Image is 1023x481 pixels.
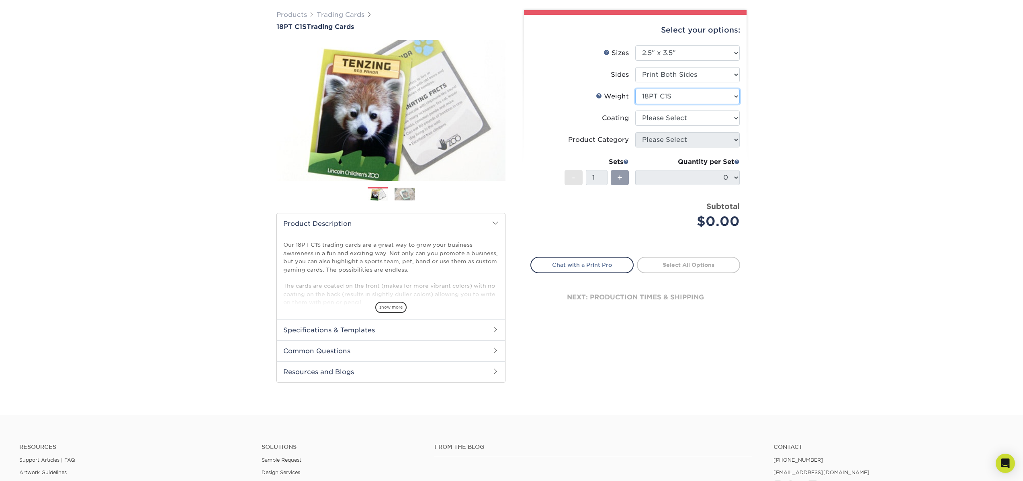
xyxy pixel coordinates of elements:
[530,273,740,321] div: next: production times & shipping
[530,257,634,273] a: Chat with a Print Pro
[637,257,740,273] a: Select All Options
[434,444,752,450] h4: From the Blog
[773,444,1004,450] a: Contact
[611,70,629,80] div: Sides
[530,15,740,45] div: Select your options:
[596,92,629,101] div: Weight
[617,172,622,184] span: +
[395,188,415,200] img: Trading Cards 02
[276,31,505,190] img: 18PT C1S 01
[277,213,505,234] h2: Product Description
[996,454,1015,473] div: Open Intercom Messenger
[277,361,505,382] h2: Resources and Blogs
[262,469,300,475] a: Design Services
[276,23,505,31] h1: Trading Cards
[602,113,629,123] div: Coating
[568,135,629,145] div: Product Category
[276,23,307,31] span: 18PT C1S
[262,444,423,450] h4: Solutions
[565,157,629,167] div: Sets
[276,23,505,31] a: 18PT C1STrading Cards
[262,457,301,463] a: Sample Request
[773,457,823,463] a: [PHONE_NUMBER]
[635,157,740,167] div: Quantity per Set
[283,241,499,306] p: Our 18PT C1S trading cards are a great way to grow your business awareness in a fun and exciting ...
[19,444,250,450] h4: Resources
[604,48,629,58] div: Sizes
[706,202,740,211] strong: Subtotal
[317,11,364,18] a: Trading Cards
[572,172,575,184] span: -
[277,319,505,340] h2: Specifications & Templates
[276,11,307,18] a: Products
[277,340,505,361] h2: Common Questions
[641,212,740,231] div: $0.00
[368,188,388,202] img: Trading Cards 01
[375,302,407,313] span: show more
[773,469,870,475] a: [EMAIL_ADDRESS][DOMAIN_NAME]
